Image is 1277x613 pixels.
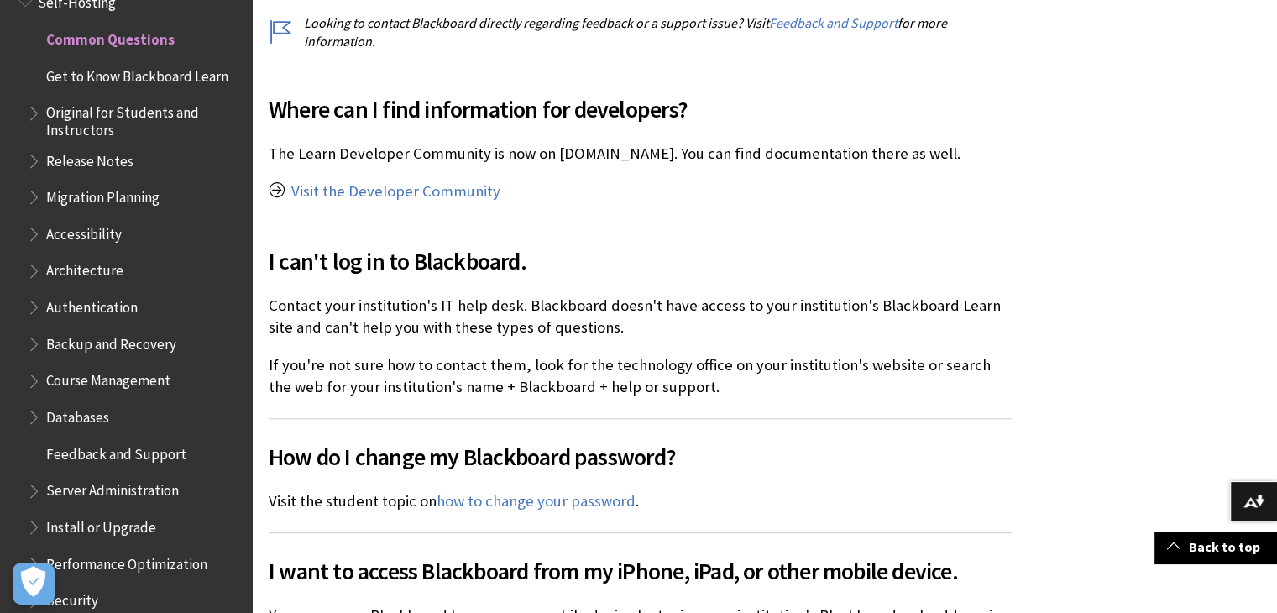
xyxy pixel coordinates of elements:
span: Where can I find information for developers? [269,92,1012,127]
span: Install or Upgrade [46,513,156,536]
span: Server Administration [46,477,179,500]
a: Feedback and Support [769,14,898,32]
span: How do I change my Blackboard password? [269,439,1012,474]
span: Migration Planning [46,183,160,206]
p: The Learn Developer Community is now on [DOMAIN_NAME]. You can find documentation there as well. [269,143,1012,165]
span: Common Questions [46,25,175,48]
span: Get to Know Blackboard Learn [46,62,228,85]
span: Authentication [46,293,138,316]
a: Visit the Developer Community [291,181,500,202]
p: Visit the student topic on . [269,490,1012,512]
span: Feedback and Support [46,440,186,463]
span: I want to access Blackboard from my iPhone, iPad, or other mobile device. [269,553,1012,589]
span: Performance Optimization [46,550,207,573]
button: Open Preferences [13,563,55,605]
a: how to change your password [437,491,636,511]
span: Accessibility [46,220,122,243]
span: Original for Students and Instructors [46,99,240,139]
span: Security [46,587,98,610]
span: Course Management [46,367,170,390]
p: Contact your institution's IT help desk. Blackboard doesn't have access to your institution's Bla... [269,295,1012,338]
span: Databases [46,403,109,426]
span: Release Notes [46,147,133,170]
span: I can't log in to Blackboard. [269,244,1012,279]
span: Architecture [46,257,123,280]
a: Back to top [1154,532,1277,563]
p: If you're not sure how to contact them, look for the technology office on your institution's webs... [269,354,1012,398]
span: Backup and Recovery [46,330,176,353]
p: Looking to contact Blackboard directly regarding feedback or a support issue? Visit for more info... [269,13,1012,51]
